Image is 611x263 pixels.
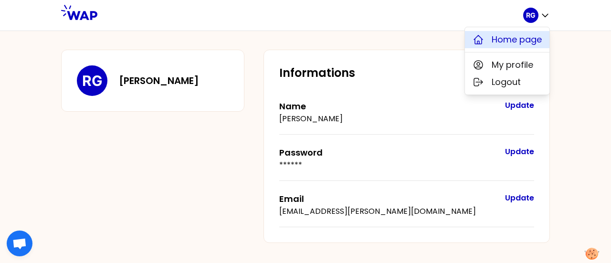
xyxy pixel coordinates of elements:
label: Email [279,193,304,205]
label: Name [279,100,306,112]
button: Update [505,100,534,111]
div: RG [464,27,550,95]
h2: Informations [279,65,534,81]
span: Home page [492,33,542,46]
label: Password [279,147,323,158]
p: [EMAIL_ADDRESS][PERSON_NAME][DOMAIN_NAME] [279,206,495,217]
button: Update [505,192,534,204]
p: RG [82,72,103,89]
span: Logout [492,75,521,89]
a: Ouvrir le chat [7,231,32,256]
button: RG [523,8,550,23]
h3: [PERSON_NAME] [119,74,199,87]
button: Update [505,146,534,158]
span: My profile [492,58,533,72]
p: RG [526,11,536,20]
p: [PERSON_NAME] [279,113,495,125]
